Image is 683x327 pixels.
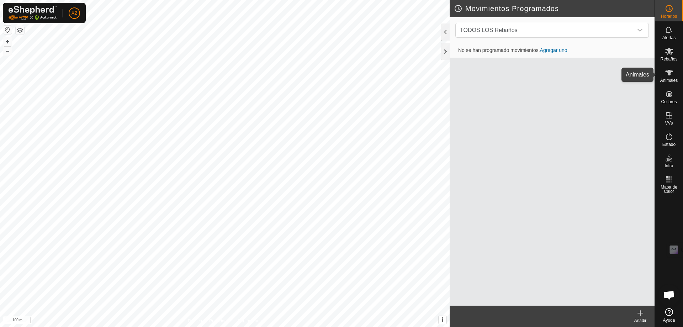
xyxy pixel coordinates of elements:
div: Añadir [626,317,655,324]
span: i [442,317,443,323]
span: Infra [665,164,673,168]
img: Logo Gallagher [9,6,57,20]
span: Estado [662,142,676,147]
span: Ayuda [663,318,675,322]
span: Rebaños [660,57,677,61]
a: Agregar uno [540,47,567,53]
span: TODOS LOS Rebaños [457,23,633,37]
button: Capas del Mapa [16,26,24,35]
span: Mapa de Calor [657,185,681,194]
div: dropdown trigger [633,23,647,37]
button: – [3,47,12,55]
span: VVs [665,121,673,125]
span: X2 [71,9,77,17]
span: TODOS LOS Rebaños [460,27,518,33]
span: No se han programado movimientos. [452,47,573,53]
span: Collares [661,100,677,104]
h2: Movimientos Programados [454,4,655,13]
span: Animales [660,78,678,83]
button: + [3,37,12,46]
span: Horarios [661,14,677,19]
a: Ayuda [655,305,683,325]
button: Restablecer Mapa [3,26,12,34]
a: Contáctenos [238,318,261,324]
div: Chat abierto [658,284,680,306]
button: i [439,316,446,324]
span: Alertas [662,36,676,40]
a: Política de Privacidad [188,318,229,324]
